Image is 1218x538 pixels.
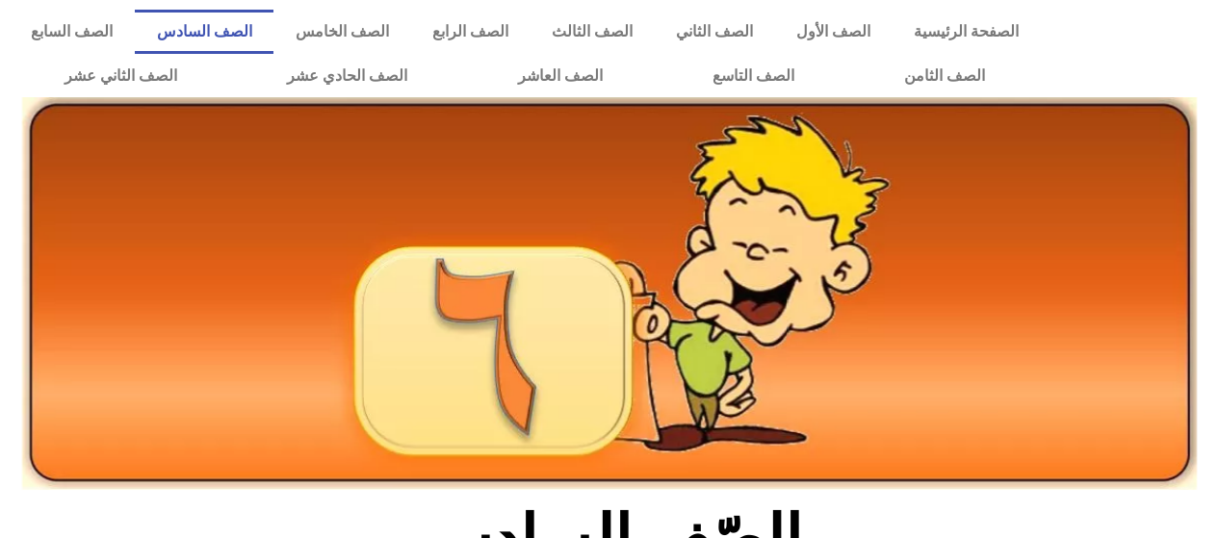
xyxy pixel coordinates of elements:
[530,10,654,54] a: الصف الثالث
[273,10,410,54] a: الصف الخامس
[463,54,658,98] a: الصف العاشر
[658,54,849,98] a: الصف التاسع
[10,54,232,98] a: الصف الثاني عشر
[10,10,135,54] a: الصف السابع
[654,10,774,54] a: الصف الثاني
[892,10,1040,54] a: الصفحة الرئيسية
[849,54,1040,98] a: الصف الثامن
[232,54,462,98] a: الصف الحادي عشر
[135,10,273,54] a: الصف السادس
[410,10,530,54] a: الصف الرابع
[774,10,892,54] a: الصف الأول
